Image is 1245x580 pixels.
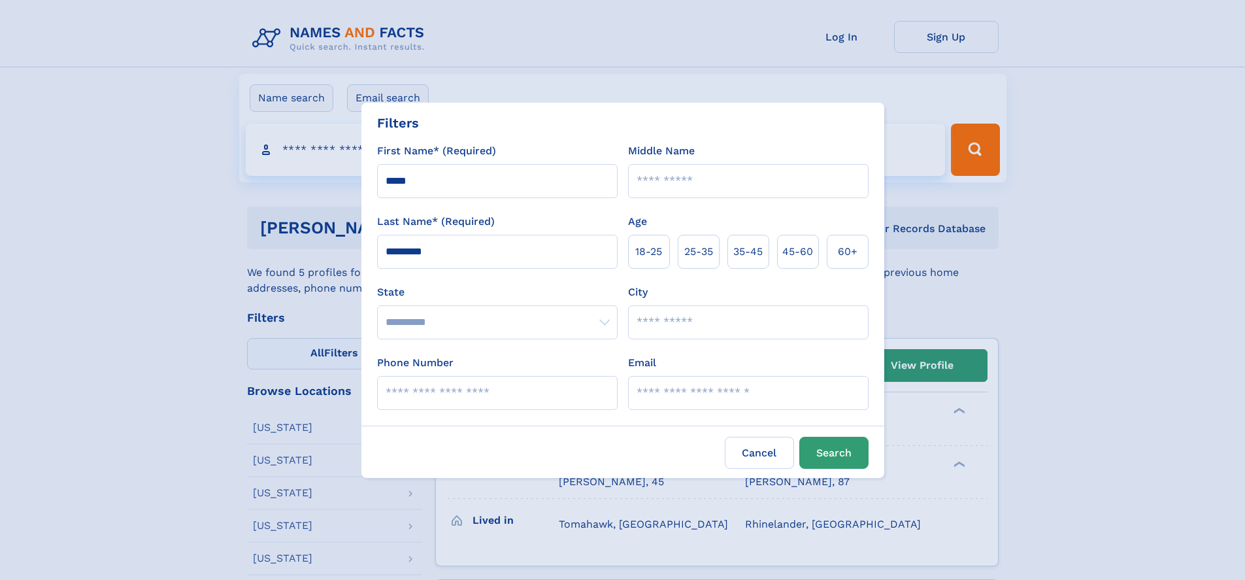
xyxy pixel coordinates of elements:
div: Filters [377,113,419,133]
label: City [628,284,648,300]
span: 35‑45 [733,244,763,260]
span: 18‑25 [635,244,662,260]
label: Email [628,355,656,371]
label: Cancel [725,437,794,469]
span: 45‑60 [782,244,813,260]
label: Age [628,214,647,230]
label: Middle Name [628,143,695,159]
label: State [377,284,618,300]
label: Last Name* (Required) [377,214,495,230]
button: Search [799,437,869,469]
span: 25‑35 [684,244,713,260]
label: Phone Number [377,355,454,371]
span: 60+ [838,244,857,260]
label: First Name* (Required) [377,143,496,159]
